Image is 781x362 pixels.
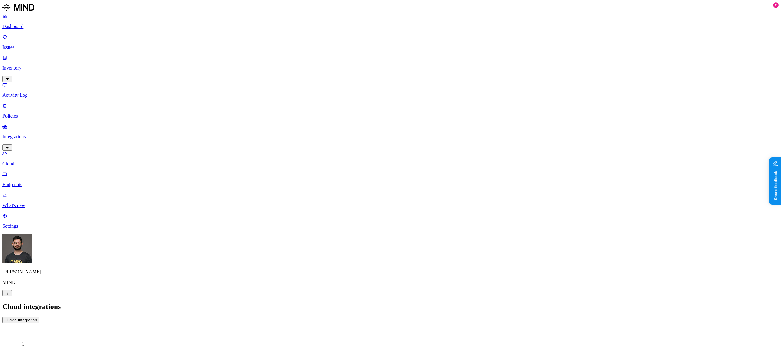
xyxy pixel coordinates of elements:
p: Issues [2,45,779,50]
a: What's new [2,192,779,208]
p: Dashboard [2,24,779,29]
h2: Cloud integrations [2,302,779,311]
a: Endpoints [2,172,779,187]
a: Cloud [2,151,779,167]
a: Settings [2,213,779,229]
a: Integrations [2,124,779,150]
button: Add Integration [2,317,39,323]
p: Inventory [2,65,779,71]
p: Activity Log [2,92,779,98]
a: Activity Log [2,82,779,98]
img: Guy Gofman [2,234,32,263]
p: Cloud [2,161,779,167]
a: Policies [2,103,779,119]
p: Policies [2,113,779,119]
img: MIND [2,2,34,12]
p: Settings [2,223,779,229]
a: Inventory [2,55,779,81]
a: Dashboard [2,13,779,29]
a: MIND [2,2,779,13]
p: Endpoints [2,182,779,187]
p: Integrations [2,134,779,139]
p: What's new [2,203,779,208]
a: Issues [2,34,779,50]
div: 2 [773,2,779,8]
p: MIND [2,280,779,285]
